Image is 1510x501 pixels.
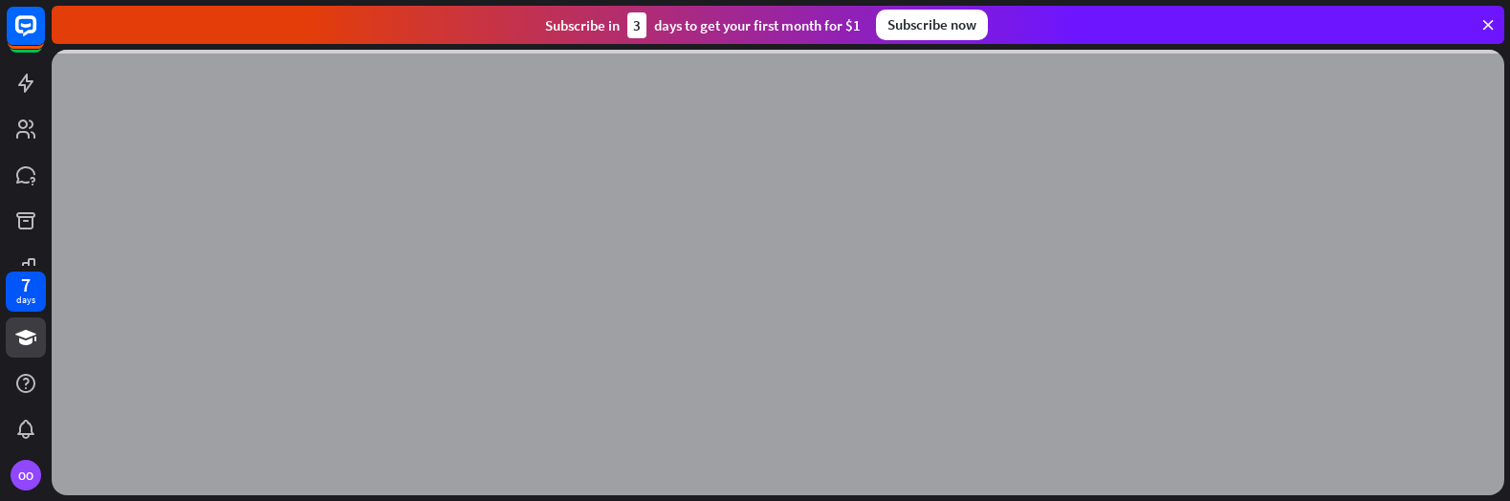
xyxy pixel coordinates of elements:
div: Subscribe in days to get your first month for $1 [545,12,861,38]
div: 3 [627,12,646,38]
div: Subscribe now [876,10,988,40]
a: 7 days [6,272,46,312]
div: OO [11,460,41,490]
div: 7 [21,276,31,294]
div: days [16,294,35,307]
